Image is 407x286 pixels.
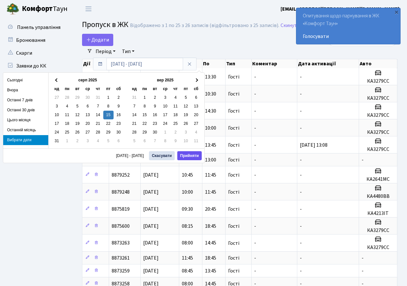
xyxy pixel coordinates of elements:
[143,240,159,247] span: [DATE]
[300,73,302,80] span: -
[254,189,256,196] span: -
[296,8,400,44] div: Опитування щодо паркування в ЖК «Комфорт Таун»
[3,95,48,105] li: Останні 7 днів
[112,254,130,262] span: 8873261
[129,128,140,137] td: 28
[182,267,193,274] span: 08:45
[254,107,256,115] span: -
[160,119,171,128] td: 24
[129,111,140,119] td: 14
[181,111,191,119] td: 19
[22,4,68,14] span: Таун
[171,111,181,119] td: 18
[3,105,48,115] li: Останні 30 днів
[62,102,72,111] td: 4
[72,102,83,111] td: 5
[82,34,113,46] a: Додати
[6,3,19,15] img: logo.png
[72,128,83,137] td: 26
[254,125,256,132] span: -
[140,137,150,145] td: 6
[93,102,103,111] td: 7
[114,102,124,111] td: 9
[205,171,216,179] span: 11:45
[254,223,256,230] span: -
[205,125,216,132] span: 10:00
[300,189,302,196] span: -
[82,19,128,30] span: Пропуск в ЖК
[205,73,216,80] span: 13:30
[205,90,216,97] span: 10:30
[52,128,62,137] td: 24
[83,85,93,93] th: ср
[3,85,48,95] li: Вчора
[112,223,130,230] span: 8875600
[3,125,48,135] li: Останній місяць
[103,128,114,137] td: 29
[83,102,93,111] td: 6
[181,85,191,93] th: пт
[181,93,191,102] td: 5
[143,206,159,213] span: [DATE]
[160,111,171,119] td: 17
[83,93,93,102] td: 30
[182,240,193,247] span: 08:00
[112,171,130,179] span: 8879252
[300,267,302,274] span: -
[281,5,399,13] b: [EMAIL_ADDRESS][PERSON_NAME][DOMAIN_NAME]
[359,59,397,68] th: Авто
[129,137,140,145] td: 5
[362,95,394,101] h5: КА3279СС
[191,93,201,102] td: 6
[143,254,159,262] span: [DATE]
[191,119,201,128] td: 27
[140,85,150,93] th: пн
[362,254,364,262] span: -
[150,93,160,102] td: 2
[150,111,160,119] td: 16
[143,171,159,179] span: [DATE]
[114,85,124,93] th: сб
[86,36,109,43] span: Додати
[62,85,72,93] th: пн
[83,128,93,137] td: 27
[362,244,394,251] h5: КА3279СС
[362,210,394,217] h5: КА4213ІТ
[205,240,216,247] span: 14:45
[181,102,191,111] td: 12
[72,93,83,102] td: 29
[3,75,48,85] li: Сьогодні
[116,154,146,158] span: [DATE] - [DATE]
[171,119,181,128] td: 25
[17,24,60,31] span: Панель управління
[143,267,159,274] span: [DATE]
[22,4,53,14] b: Комфорт
[129,85,140,93] th: нд
[160,128,171,137] td: 1
[3,115,48,125] li: Цього місяця
[114,119,124,128] td: 23
[72,85,83,93] th: вт
[112,206,130,213] span: 8875819
[3,21,68,34] a: Панель управління
[93,119,103,128] td: 21
[228,108,239,114] span: Гості
[93,85,103,93] th: чт
[93,137,103,145] td: 4
[254,142,256,149] span: -
[114,128,124,137] td: 30
[228,125,239,131] span: Гості
[303,32,394,40] a: Голосувати
[140,119,150,128] td: 22
[150,128,160,137] td: 30
[393,9,400,15] div: ×
[140,128,150,137] td: 29
[93,93,103,102] td: 31
[254,206,256,213] span: -
[191,85,201,93] th: сб
[362,227,394,234] h5: КА3279СС
[62,119,72,128] td: 18
[177,151,202,160] button: Прийняти
[150,119,160,128] td: 23
[181,119,191,128] td: 26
